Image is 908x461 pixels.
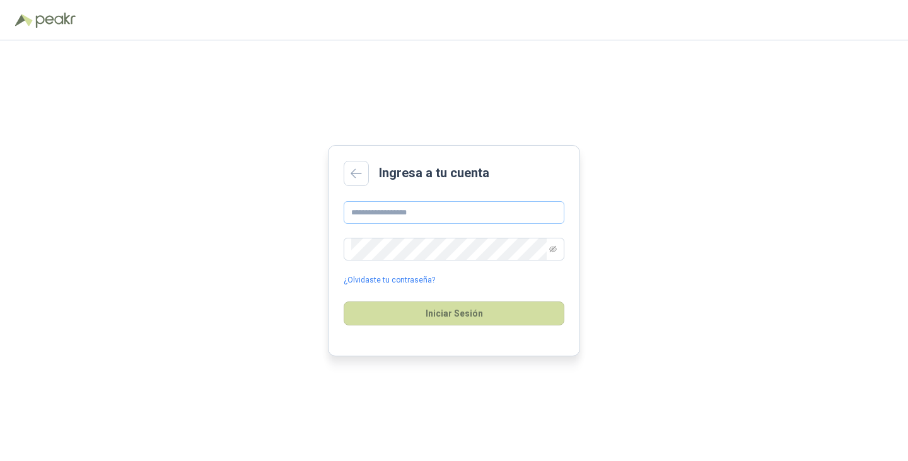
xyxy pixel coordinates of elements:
[549,245,557,253] span: eye-invisible
[344,274,435,286] a: ¿Olvidaste tu contraseña?
[379,163,489,183] h2: Ingresa a tu cuenta
[35,13,76,28] img: Peakr
[15,14,33,26] img: Logo
[344,301,564,325] button: Iniciar Sesión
